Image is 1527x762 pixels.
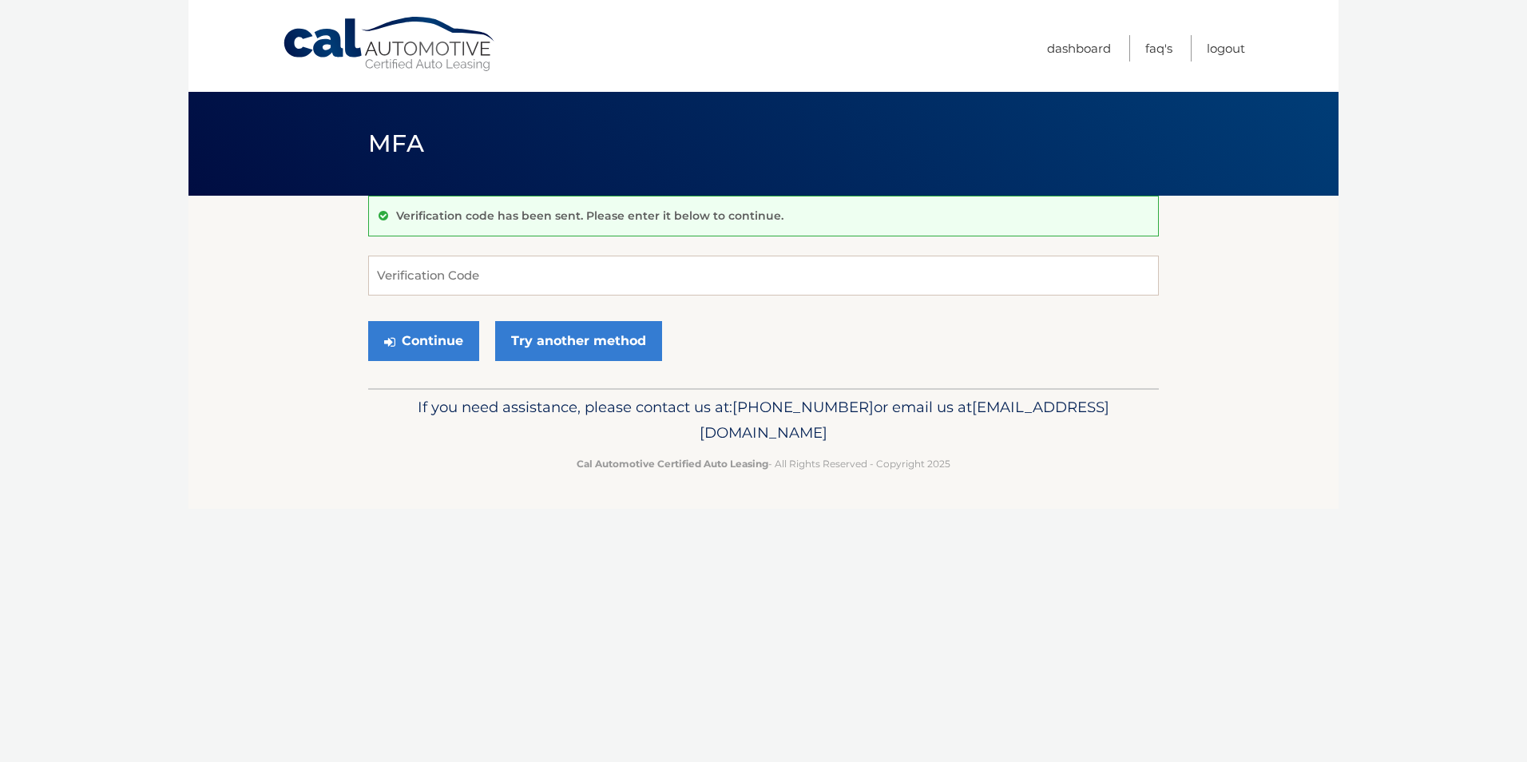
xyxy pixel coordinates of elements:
a: Dashboard [1047,35,1111,62]
span: [PHONE_NUMBER] [732,398,874,416]
a: FAQ's [1145,35,1172,62]
p: - All Rights Reserved - Copyright 2025 [379,455,1148,472]
button: Continue [368,321,479,361]
p: Verification code has been sent. Please enter it below to continue. [396,208,783,223]
p: If you need assistance, please contact us at: or email us at [379,395,1148,446]
a: Cal Automotive [282,16,498,73]
a: Logout [1207,35,1245,62]
a: Try another method [495,321,662,361]
strong: Cal Automotive Certified Auto Leasing [577,458,768,470]
span: [EMAIL_ADDRESS][DOMAIN_NAME] [700,398,1109,442]
input: Verification Code [368,256,1159,296]
span: MFA [368,129,424,158]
